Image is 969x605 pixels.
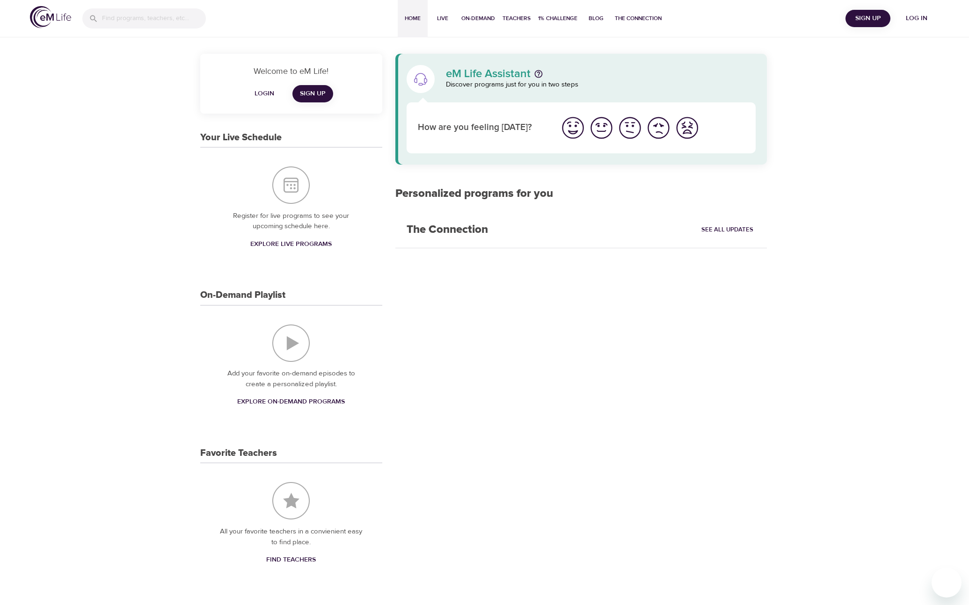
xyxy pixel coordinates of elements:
[401,14,424,23] span: Home
[699,223,756,237] a: See All Updates
[616,114,644,142] button: I'm feeling ok
[503,14,531,23] span: Teachers
[560,115,586,141] img: great
[247,236,335,253] a: Explore Live Programs
[589,115,614,141] img: good
[250,238,332,250] span: Explore Live Programs
[418,121,547,135] p: How are you feeling [DATE]?
[701,224,753,235] span: See All Updates
[200,132,282,143] h3: Your Live Schedule
[395,187,767,201] h2: Personalized programs for you
[673,114,701,142] button: I'm feeling worst
[272,166,310,204] img: Your Live Schedule
[262,551,320,569] a: Find Teachers
[219,368,364,389] p: Add your favorite on-demand episodes to create a personalized playlist.
[413,72,428,86] img: eM Life Assistant
[102,8,206,29] input: Find programs, teachers, etc...
[538,14,577,23] span: 1% Challenge
[233,393,349,411] a: Explore On-Demand Programs
[617,115,643,141] img: ok
[898,13,935,24] span: Log in
[395,212,499,248] h2: The Connection
[446,68,531,79] p: eM Life Assistant
[300,88,326,100] span: Sign Up
[446,79,756,90] p: Discover programs just for you in two steps
[200,448,277,459] h3: Favorite Teachers
[272,482,310,519] img: Favorite Teachers
[646,115,671,141] img: bad
[849,13,887,24] span: Sign Up
[932,568,962,598] iframe: Button to launch messaging window
[431,14,454,23] span: Live
[292,85,333,102] a: Sign Up
[249,85,279,102] button: Login
[211,65,371,78] p: Welcome to eM Life!
[237,396,345,408] span: Explore On-Demand Programs
[253,88,276,100] span: Login
[219,526,364,547] p: All your favorite teachers in a convienient easy to find place.
[559,114,587,142] button: I'm feeling great
[266,554,316,566] span: Find Teachers
[272,324,310,362] img: On-Demand Playlist
[461,14,495,23] span: On-Demand
[200,290,285,301] h3: On-Demand Playlist
[894,10,939,27] button: Log in
[674,115,700,141] img: worst
[845,10,890,27] button: Sign Up
[30,6,71,28] img: logo
[585,14,607,23] span: Blog
[587,114,616,142] button: I'm feeling good
[644,114,673,142] button: I'm feeling bad
[615,14,662,23] span: The Connection
[219,211,364,232] p: Register for live programs to see your upcoming schedule here.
